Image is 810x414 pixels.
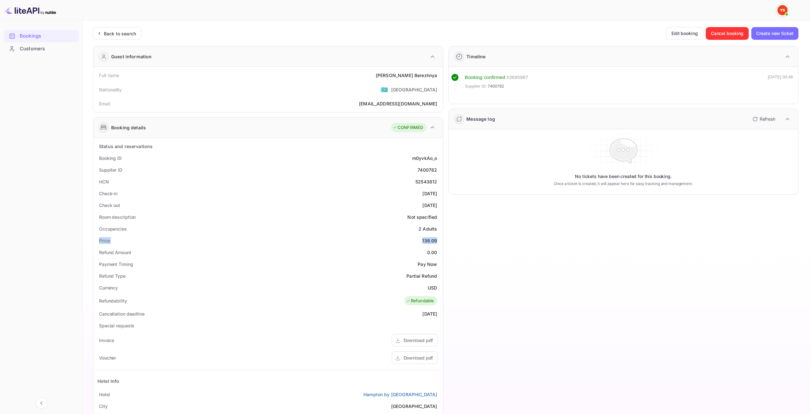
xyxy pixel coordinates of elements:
[666,27,703,40] button: Edit booking
[393,125,423,131] div: CONFIRMED
[359,100,437,107] div: [EMAIL_ADDRESS][DOMAIN_NAME]
[488,83,504,89] span: 7400782
[99,403,108,410] div: City
[506,74,528,81] div: # 3695987
[99,322,134,329] div: Special requests
[99,354,116,361] div: Voucher
[391,86,437,93] div: [GEOGRAPHIC_DATA]
[768,74,793,92] div: [DATE] 00:46
[99,297,127,304] div: Refundability
[99,261,133,268] div: Payment Timing
[467,116,495,122] div: Message log
[706,27,749,40] button: Cancel booking
[99,273,125,279] div: Refund Type
[778,5,788,15] img: Yandex Support
[111,53,152,60] div: Guest information
[20,32,75,40] div: Bookings
[99,249,131,256] div: Refund Amount
[4,30,79,42] a: Bookings
[428,284,437,291] div: USD
[415,178,437,185] div: 52543812
[423,190,437,197] div: [DATE]
[99,337,114,344] div: Invoice
[749,114,778,124] button: Refresh
[465,74,505,81] div: Booking confirmed
[99,202,120,209] div: Check out
[4,43,79,55] div: Customers
[467,53,486,60] div: Timeline
[5,5,56,15] img: LiteAPI logo
[99,214,136,220] div: Room description
[99,100,110,107] div: Email
[404,337,433,344] div: Download pdf
[408,214,437,220] div: Not specified
[99,155,122,161] div: Booking ID
[412,155,437,161] div: m0yvkAo_o
[418,261,437,268] div: Pay Now
[99,310,145,317] div: Cancellation deadline
[99,237,110,244] div: Price
[111,124,146,131] div: Booking details
[423,202,437,209] div: [DATE]
[104,30,136,37] div: Back to search
[422,237,437,244] div: 136.09
[99,391,110,398] div: Hotel
[575,173,672,180] p: No tickets have been created for this booking.
[419,225,437,232] div: 2 Adults
[20,45,75,53] div: Customers
[99,225,127,232] div: Occupancies
[751,27,799,40] button: Create new ticket
[465,83,487,89] span: Supplier ID:
[363,391,437,398] a: Hampton by [GEOGRAPHIC_DATA]
[99,284,118,291] div: Currency
[406,298,434,304] div: Refundable
[760,116,775,122] p: Refresh
[99,190,118,197] div: Check-in
[423,310,437,317] div: [DATE]
[99,143,153,150] div: Status and reservations
[391,403,437,410] div: [GEOGRAPHIC_DATA]
[97,378,119,384] div: Hotel Info
[99,178,109,185] div: HCN
[99,167,122,173] div: Supplier ID
[427,249,437,256] div: 0.00
[36,397,47,409] button: Collapse navigation
[99,86,122,93] div: Nationality
[406,273,437,279] div: Partial Refund
[418,167,437,173] div: 7400782
[404,354,433,361] div: Download pdf
[4,43,79,54] a: Customers
[376,72,437,79] div: [PERSON_NAME] Berezhnya
[381,84,388,95] span: United States
[99,72,119,79] div: Full name
[529,181,718,187] p: Once a ticket is created, it will appear here for easy tracking and management.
